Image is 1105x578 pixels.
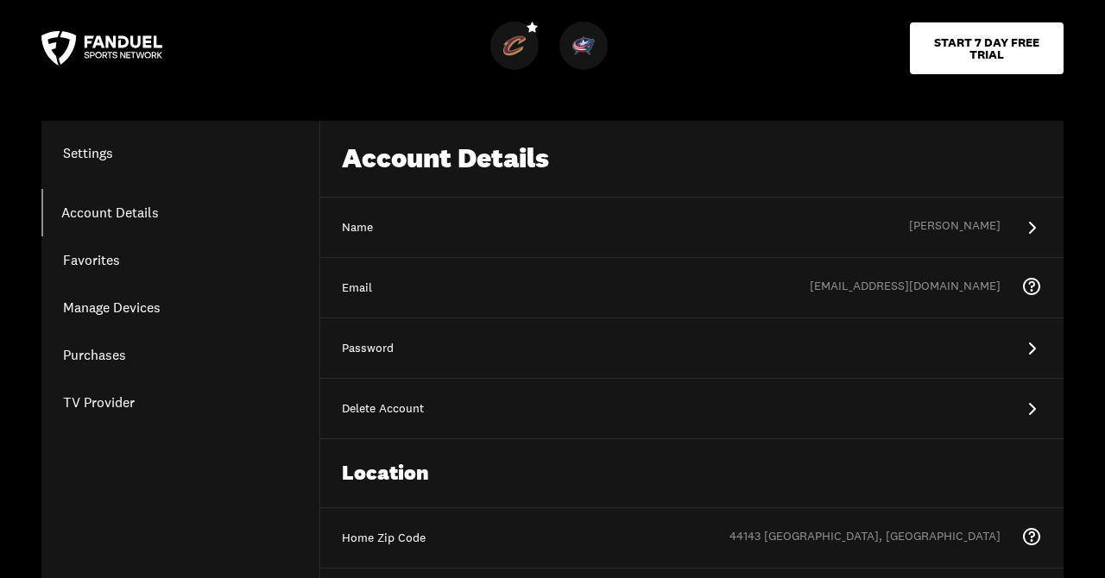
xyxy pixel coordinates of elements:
[41,189,319,236] a: Account Details
[41,236,319,284] a: Favorites
[342,400,1042,418] div: Delete Account
[342,280,1042,297] div: Email
[320,439,1064,508] div: Location
[810,278,1021,298] div: [EMAIL_ADDRESS][DOMAIN_NAME]
[559,56,615,73] a: Blue JacketsBlue Jackets
[909,217,1021,238] div: [PERSON_NAME]
[342,530,1042,547] div: Home Zip Code
[41,284,319,331] a: Manage Devices
[41,379,319,426] a: TV Provider
[41,331,319,379] a: Purchases
[503,35,526,57] img: Cavaliers
[320,121,1064,198] div: Account Details
[41,31,162,66] a: FanDuel Sports Network
[910,22,1064,74] button: START 7 DAY FREE TRIAL
[41,142,319,163] h1: Settings
[342,340,1042,357] div: Password
[729,528,1021,549] div: 44143 [GEOGRAPHIC_DATA], [GEOGRAPHIC_DATA]
[572,35,595,57] img: Blue Jackets
[342,219,1042,236] div: Name
[490,56,546,73] a: CavaliersCavaliers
